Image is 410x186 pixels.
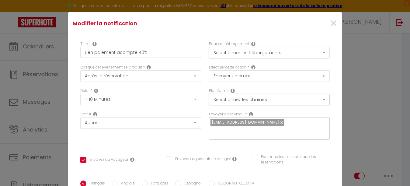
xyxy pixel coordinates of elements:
label: Envoyer à cet email [209,111,244,117]
label: Pour cet hébergement [209,41,249,47]
i: Envoyer au voyageur [130,157,134,162]
i: Title [92,41,97,46]
label: Statut [80,111,91,117]
i: Action Time [94,88,98,93]
span: [EMAIL_ADDRESS][DOMAIN_NAME] [212,119,280,125]
i: Envoyer au prestataire si il est assigné [232,156,237,161]
i: Event Occur [147,65,151,70]
label: Titre [80,41,88,47]
i: Booking status [93,112,97,117]
label: Plateforme [209,88,229,94]
h4: Modifier la notification [73,19,246,28]
button: Sélectionner les hébergements [209,47,330,58]
i: This Rental [251,41,255,46]
button: Close [330,17,337,30]
i: Recipient [249,112,253,117]
label: Lorsque cet événement se produit [80,65,142,70]
i: Action Channel [231,88,235,93]
label: Effectuer cette action [209,65,247,70]
span: × [330,14,337,33]
button: Sélectionnez les chaînes [209,94,330,105]
i: Action Type [251,65,255,70]
label: Délai [80,88,89,94]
